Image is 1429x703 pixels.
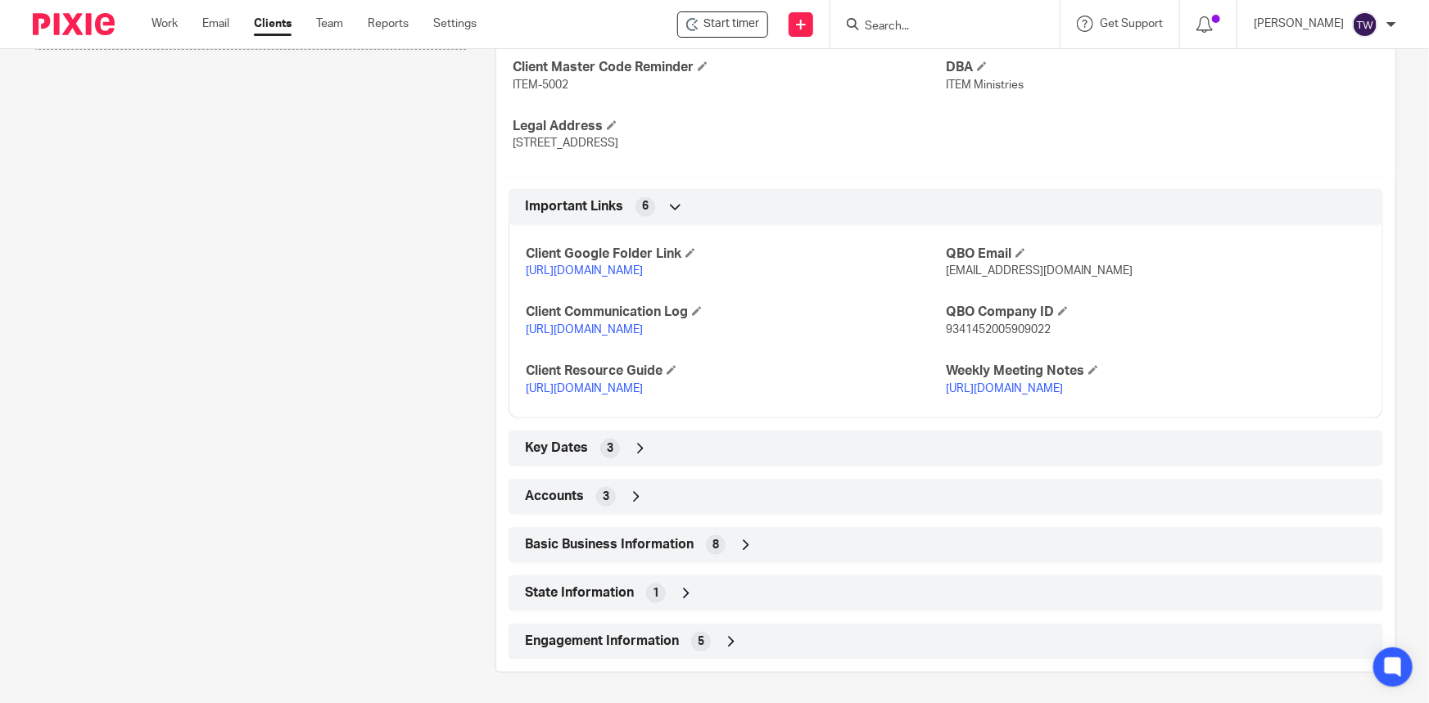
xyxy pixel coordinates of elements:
h4: Client Google Folder Link [526,246,946,263]
span: Accounts [525,488,584,505]
a: Settings [433,16,477,32]
span: 3 [607,440,613,457]
a: Team [316,16,343,32]
span: 3 [603,489,609,505]
span: ITEM Ministries [946,79,1024,91]
h4: Weekly Meeting Notes [946,363,1366,380]
a: [URL][DOMAIN_NAME] [526,383,643,394]
span: 8 [712,537,719,553]
a: [URL][DOMAIN_NAME] [526,265,643,277]
span: Start timer [703,16,759,33]
h4: DBA [946,59,1379,76]
span: 9341452005909022 [946,324,1051,336]
a: Email [202,16,229,32]
h4: QBO Email [946,246,1366,263]
span: Key Dates [525,439,588,457]
h4: Client Resource Guide [526,363,946,380]
span: [STREET_ADDRESS] [513,137,618,149]
span: [EMAIL_ADDRESS][DOMAIN_NAME] [946,265,1133,277]
h4: Legal Address [513,118,946,135]
input: Search [863,20,1011,34]
span: State Information [525,584,634,602]
span: Engagement Information [525,633,679,650]
img: svg%3E [1352,11,1378,38]
div: ITEM Ministries [677,11,768,38]
span: Basic Business Information [525,536,694,553]
img: Pixie [33,13,115,35]
h4: Client Communication Log [526,304,946,321]
span: 6 [642,198,649,214]
a: [URL][DOMAIN_NAME] [526,324,643,336]
a: Clients [254,16,292,32]
h4: Client Master Code Reminder [513,59,946,76]
a: [URL][DOMAIN_NAME] [946,383,1063,394]
span: Important Links [525,198,623,215]
p: [PERSON_NAME] [1254,16,1344,32]
a: Work [151,16,178,32]
span: 1 [653,585,659,602]
span: Get Support [1100,18,1163,29]
h4: QBO Company ID [946,304,1366,321]
a: Reports [368,16,409,32]
span: 5 [698,633,704,650]
span: ITEM-5002 [513,79,568,91]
